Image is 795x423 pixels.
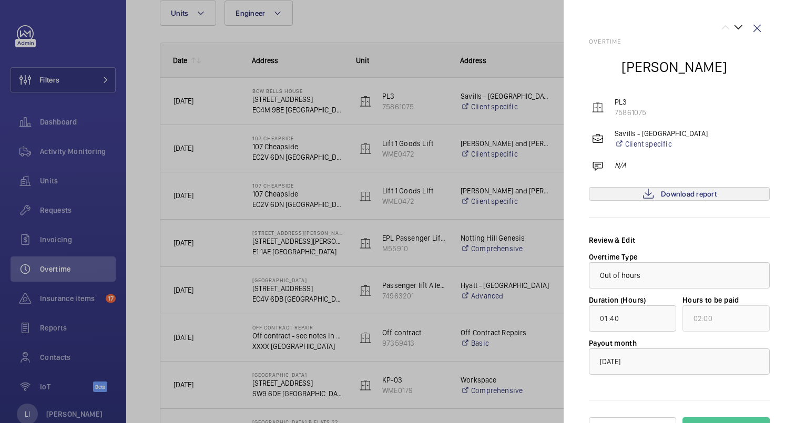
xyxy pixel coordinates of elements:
[615,107,646,118] p: 75861075
[621,57,727,77] h2: [PERSON_NAME]
[661,190,717,198] span: Download report
[592,101,604,114] img: elevator.svg
[615,160,627,170] p: N/A
[600,357,620,366] span: [DATE]
[589,339,637,347] label: Payout month
[589,296,646,304] label: Duration (Hours)
[600,271,641,280] span: Out of hours
[682,305,770,332] input: undefined
[615,128,708,139] p: Savills - [GEOGRAPHIC_DATA]
[589,305,676,332] input: function l(){if(O(o),o.value===Rt)throw new qe(-950,!1);return o.value}
[589,235,770,245] div: Review & Edit
[615,97,646,107] p: PL3
[589,38,770,45] h2: Overtime
[589,253,638,261] label: Overtime Type
[682,296,739,304] label: Hours to be paid
[589,187,770,201] a: Download report
[615,139,708,149] a: Client specific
